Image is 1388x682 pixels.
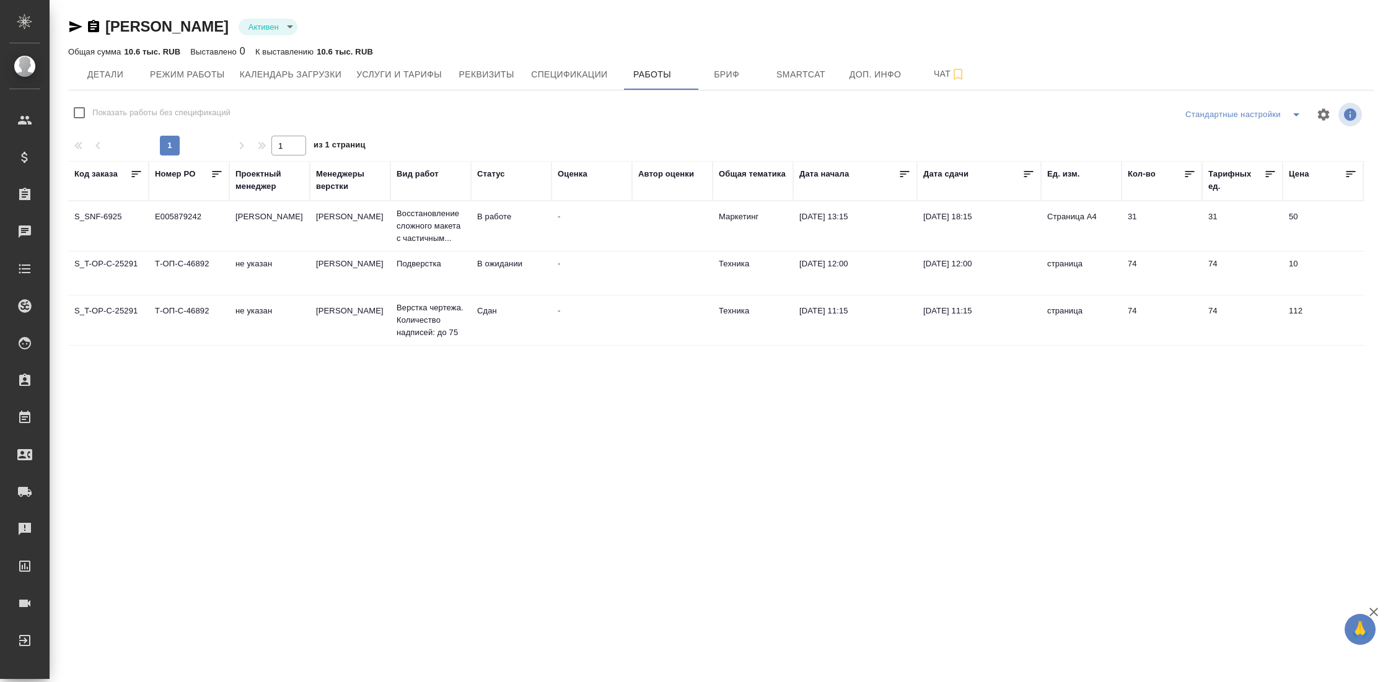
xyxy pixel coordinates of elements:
[68,204,149,248] td: S_SNF-6925
[471,299,551,342] td: Сдан
[1283,299,1363,342] td: 112
[356,67,442,82] span: Услуги и тарифы
[1283,204,1363,248] td: 50
[74,168,118,180] div: Код заказа
[917,204,1041,248] td: [DATE] 18:15
[235,168,304,193] div: Проектный менеджер
[68,47,124,56] p: Общая сумма
[531,67,607,82] span: Спецификации
[68,299,149,342] td: S_T-OP-C-25291
[1202,299,1283,342] td: 74
[719,168,786,180] div: Общая тематика
[457,67,516,82] span: Реквизиты
[771,67,831,82] span: Smartcat
[397,168,439,180] div: Вид работ
[1047,168,1080,180] div: Ед. изм.
[1309,100,1338,129] span: Настроить таблицу
[471,204,551,248] td: В работе
[314,138,366,155] span: из 1 страниц
[917,299,1041,342] td: [DATE] 11:15
[105,18,229,35] a: [PERSON_NAME]
[558,168,587,180] div: Оценка
[923,168,969,180] div: Дата сдачи
[477,168,505,180] div: Статус
[310,299,390,342] td: [PERSON_NAME]
[917,251,1041,295] td: [DATE] 12:00
[239,19,297,35] div: Активен
[623,67,682,82] span: Работы
[697,67,757,82] span: Бриф
[68,19,83,34] button: Скопировать ссылку для ЯМессенджера
[920,66,980,82] span: Чат
[255,47,317,56] p: К выставлению
[558,212,560,221] a: -
[638,168,694,180] div: Автор оценки
[799,168,849,180] div: Дата начала
[317,47,373,56] p: 10.6 тыс. RUB
[149,251,229,295] td: Т-ОП-С-46892
[76,67,135,82] span: Детали
[155,168,195,180] div: Номер PO
[1182,105,1309,125] div: split button
[713,251,793,295] td: Техника
[150,67,225,82] span: Режим работы
[1289,168,1309,180] div: Цена
[1338,103,1364,126] span: Посмотреть информацию
[1128,168,1156,180] div: Кол-во
[190,44,245,59] div: 0
[1122,204,1202,248] td: 31
[229,251,310,295] td: не указан
[1041,299,1122,342] td: страница
[1350,616,1371,642] span: 🙏
[1041,251,1122,295] td: страница
[793,299,917,342] td: [DATE] 11:15
[86,19,101,34] button: Скопировать ссылку
[1122,299,1202,342] td: 74
[310,251,390,295] td: [PERSON_NAME]
[951,67,965,82] svg: Подписаться
[846,67,905,82] span: Доп. инфо
[793,204,917,248] td: [DATE] 13:15
[1208,168,1264,193] div: Тарифных ед.
[92,107,231,119] span: Показать работы без спецификаций
[240,67,342,82] span: Календарь загрузки
[558,259,560,268] a: -
[1122,251,1202,295] td: 74
[1202,204,1283,248] td: 31
[1202,251,1283,295] td: 74
[229,204,310,248] td: [PERSON_NAME]
[793,251,917,295] td: [DATE] 12:00
[1041,204,1122,248] td: Страница А4
[558,306,560,315] a: -
[397,258,465,270] p: Подверстка
[310,204,390,248] td: [PERSON_NAME]
[713,204,793,248] td: Маркетинг
[124,47,180,56] p: 10.6 тыс. RUB
[245,22,283,32] button: Активен
[68,251,149,295] td: S_T-OP-C-25291
[1283,251,1363,295] td: 10
[397,208,465,245] p: Восстановление сложного макета с частичным...
[316,168,384,193] div: Менеджеры верстки
[713,299,793,342] td: Техника
[149,204,229,248] td: E005879242
[1345,614,1376,645] button: 🙏
[397,302,465,339] p: Верстка чертежа. Количество надписей: до 75
[471,251,551,295] td: В ожидании
[229,299,310,342] td: не указан
[190,47,240,56] p: Выставлено
[149,299,229,342] td: Т-ОП-С-46892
